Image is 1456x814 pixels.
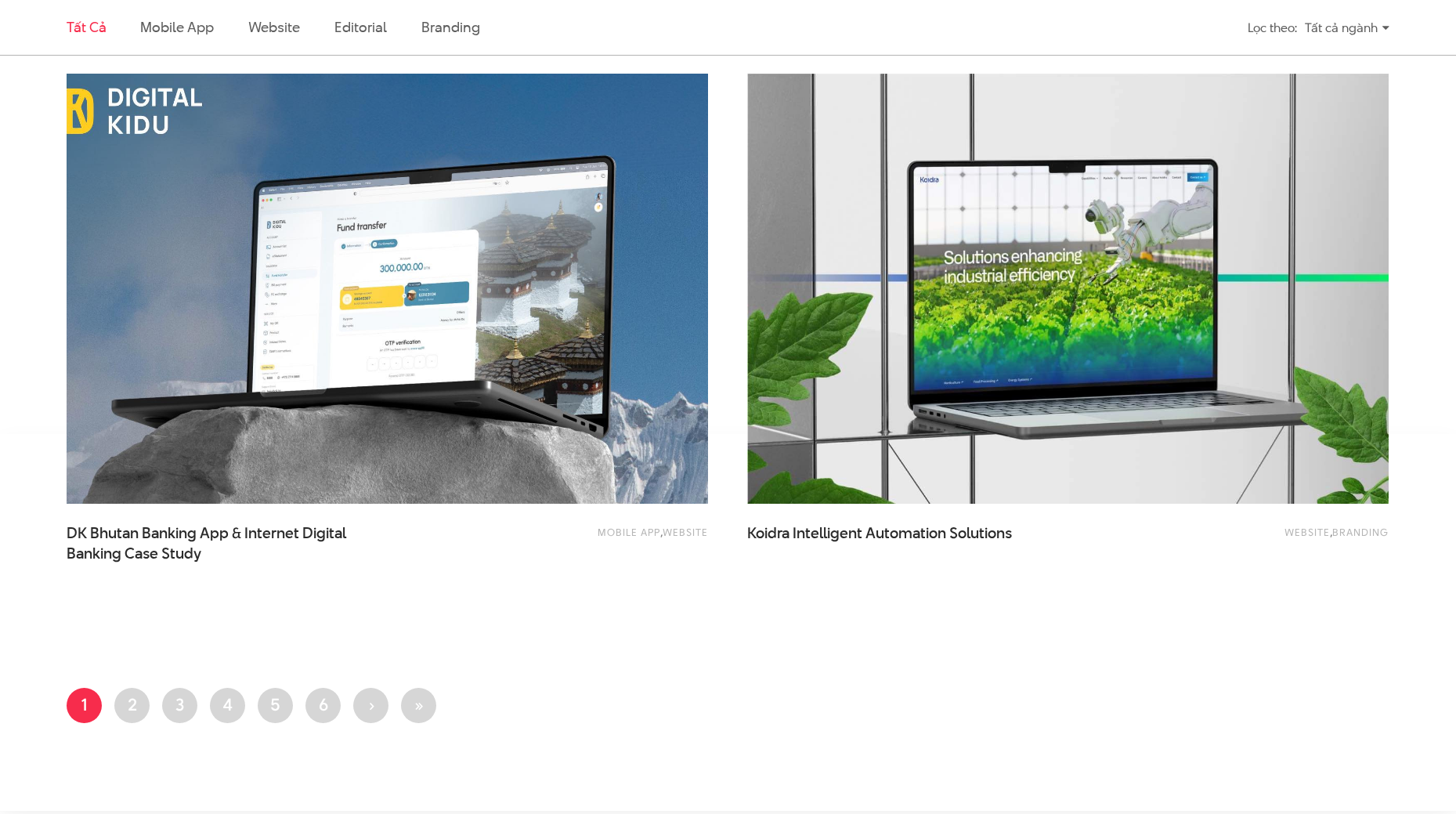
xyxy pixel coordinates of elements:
[1332,525,1389,539] a: Branding
[747,74,1389,504] img: Koidra Thumbnail
[865,523,946,544] span: Automation
[67,544,201,564] span: Banking Case Study
[421,17,479,37] a: Branding
[663,525,708,539] a: Website
[949,523,1012,544] span: Solutions
[1132,523,1389,555] div: ,
[248,17,300,37] a: Website
[1284,525,1330,539] a: Website
[67,17,106,37] a: Tất cả
[305,688,341,723] a: 6
[414,693,424,716] span: »
[114,688,150,723] a: 2
[1248,14,1297,42] div: Lọc theo:
[162,688,197,723] a: 3
[598,525,660,539] a: Mobile app
[368,693,374,716] span: ›
[334,17,387,37] a: Editorial
[1305,14,1389,42] div: Tất cả ngành
[67,523,380,563] a: DK Bhutan Banking App & Internet DigitalBanking Case Study
[747,523,1060,563] a: Koidra Intelligent Automation Solutions
[67,523,380,563] span: DK Bhutan Banking App & Internet Digital
[451,523,708,555] div: ,
[210,688,245,723] a: 4
[747,523,789,544] span: Koidra
[34,52,740,526] img: DK-Bhutan
[793,523,862,544] span: Intelligent
[258,688,293,723] a: 5
[140,17,213,37] a: Mobile app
